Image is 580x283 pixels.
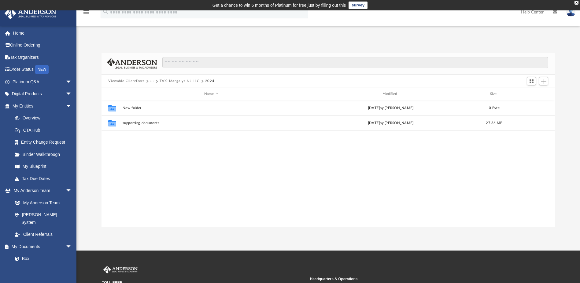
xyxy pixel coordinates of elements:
[489,106,500,110] span: 0 Byte
[9,124,81,136] a: CTA Hub
[302,91,479,97] div: Modified
[9,160,78,173] a: My Blueprint
[160,78,199,84] button: TAX: Mangalya NJ LLC
[302,105,479,111] div: [DATE] by [PERSON_NAME]
[102,266,139,274] img: Anderson Advisors Platinum Portal
[102,100,555,227] div: grid
[302,121,479,126] div: by [PERSON_NAME]
[102,8,109,15] i: search
[35,65,49,74] div: NEW
[4,100,81,112] a: My Entitiesarrow_drop_down
[310,276,514,282] small: Headquarters & Operations
[368,122,380,125] span: [DATE]
[9,136,81,149] a: Entity Change Request
[9,172,81,185] a: Tax Due Dates
[509,91,552,97] div: id
[66,76,78,88] span: arrow_drop_down
[9,197,75,209] a: My Anderson Team
[9,148,81,160] a: Binder Walkthrough
[123,106,300,110] button: New folder
[122,91,300,97] div: Name
[4,63,81,76] a: Order StatusNEW
[4,240,78,253] a: My Documentsarrow_drop_down
[66,100,78,112] span: arrow_drop_down
[66,185,78,197] span: arrow_drop_down
[83,12,90,16] a: menu
[4,27,81,39] a: Home
[4,39,81,51] a: Online Ordering
[123,121,300,125] button: supporting documents
[9,253,75,265] a: Box
[349,2,368,9] a: survey
[4,185,78,197] a: My Anderson Teamarrow_drop_down
[108,78,144,84] button: Viewable-ClientDocs
[9,209,78,228] a: [PERSON_NAME] System
[4,51,81,63] a: Tax Organizers
[150,78,154,84] button: ···
[574,1,578,5] div: close
[539,77,548,85] button: Add
[482,91,507,97] div: Size
[66,88,78,100] span: arrow_drop_down
[566,8,575,17] img: User Pic
[9,228,78,241] a: Client Referrals
[9,112,81,124] a: Overview
[83,9,90,16] i: menu
[205,78,215,84] button: 2024
[527,77,536,85] button: Switch to Grid View
[486,122,503,125] span: 27.36 MB
[162,57,548,68] input: Search files and folders
[66,240,78,253] span: arrow_drop_down
[4,76,81,88] a: Platinum Q&Aarrow_drop_down
[212,2,346,9] div: Get a chance to win 6 months of Platinum for free just by filling out this
[3,7,58,19] img: Anderson Advisors Platinum Portal
[104,91,120,97] div: id
[4,88,81,100] a: Digital Productsarrow_drop_down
